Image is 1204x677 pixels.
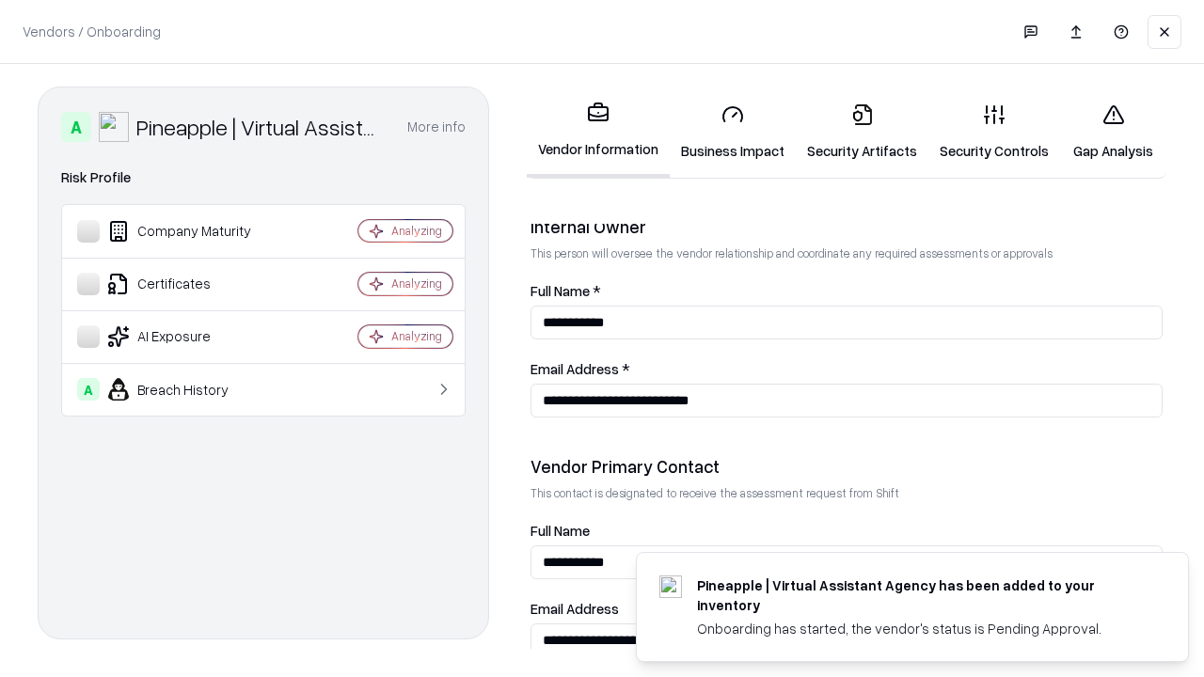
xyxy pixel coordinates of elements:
button: More info [407,110,466,144]
label: Email Address * [531,362,1163,376]
label: Full Name [531,524,1163,538]
a: Security Controls [928,88,1060,176]
a: Vendor Information [527,87,670,178]
label: Full Name * [531,284,1163,298]
a: Business Impact [670,88,796,176]
img: trypineapple.com [659,575,682,598]
div: AI Exposure [77,325,302,348]
label: Email Address [531,602,1163,616]
div: Vendor Primary Contact [531,455,1163,478]
p: This contact is designated to receive the assessment request from Shift [531,485,1163,501]
div: Risk Profile [61,166,466,189]
div: Analyzing [391,328,442,344]
a: Security Artifacts [796,88,928,176]
div: Certificates [77,273,302,295]
img: Pineapple | Virtual Assistant Agency [99,112,129,142]
div: Breach History [77,378,302,401]
p: This person will oversee the vendor relationship and coordinate any required assessments or appro... [531,245,1163,261]
div: Analyzing [391,276,442,291]
div: Analyzing [391,223,442,239]
div: A [77,378,100,401]
div: A [61,112,91,142]
div: Company Maturity [77,220,302,243]
a: Gap Analysis [1060,88,1166,176]
div: Internal Owner [531,215,1163,238]
div: Pineapple | Virtual Assistant Agency [136,112,385,142]
p: Vendors / Onboarding [23,22,161,41]
div: Pineapple | Virtual Assistant Agency has been added to your inventory [697,575,1143,615]
div: Onboarding has started, the vendor's status is Pending Approval. [697,619,1143,638]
